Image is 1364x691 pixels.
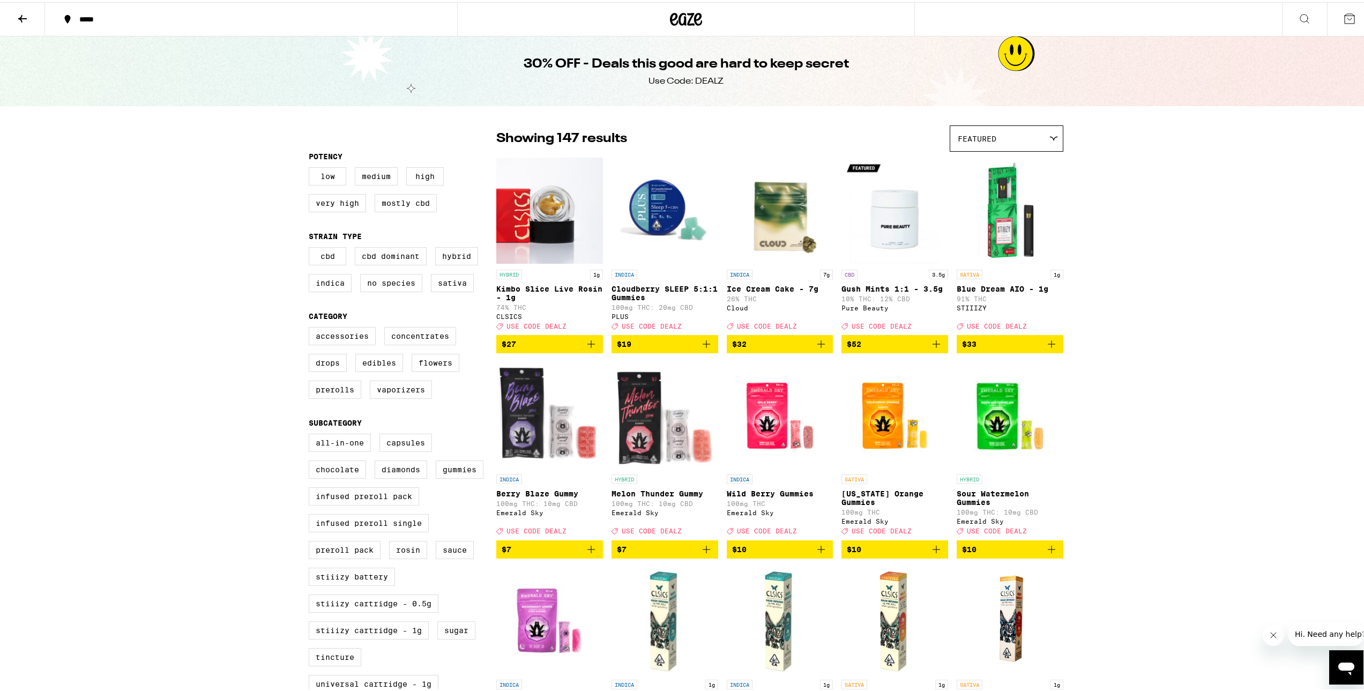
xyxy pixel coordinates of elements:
[841,155,948,262] img: Pure Beauty - Gush Mints 1:1 - 3.5g
[506,526,567,533] span: USE CODE DEALZ
[957,333,1063,351] button: Add to bag
[957,293,1063,300] p: 91% THC
[309,230,362,239] legend: Strain Type
[612,302,718,309] p: 100mg THC: 20mg CBD
[496,128,627,146] p: Showing 147 results
[612,538,718,556] button: Add to bag
[929,268,948,277] p: 3.5g
[524,53,849,71] h1: 30% OFF - Deals this good are hard to keep secret
[612,678,637,687] p: INDICA
[612,268,637,277] p: INDICA
[841,268,858,277] p: CBD
[309,539,381,557] label: Preroll Pack
[437,619,475,637] label: Sugar
[727,333,833,351] button: Add to bag
[612,155,718,262] img: PLUS - Cloudberry SLEEP 5:1:1 Gummies
[727,487,833,496] p: Wild Berry Gummies
[612,360,718,467] img: Emerald Sky - Melon Thunder Gummy
[309,245,346,263] label: CBD
[935,678,948,687] p: 1g
[1329,648,1363,682] iframe: Button to launch messaging window
[309,485,419,503] label: Infused Preroll Pack
[502,338,516,346] span: $27
[360,272,422,290] label: No Species
[841,333,948,351] button: Add to bag
[309,272,352,290] label: Indica
[727,155,833,333] a: Open page for Ice Cream Cake - 7g from Cloud
[841,302,948,309] div: Pure Beauty
[612,487,718,496] p: Melon Thunder Gummy
[612,507,718,514] div: Emerald Sky
[727,283,833,291] p: Ice Cream Cake - 7g
[355,245,427,263] label: CBD Dominant
[412,352,459,370] label: Flowers
[841,487,948,504] p: [US_STATE] Orange Gummies
[496,283,603,300] p: Kimbo Slice Live Rosin - 1g
[309,592,438,611] label: STIIIZY Cartridge - 0.5g
[957,678,982,687] p: SATIVA
[389,539,427,557] label: Rosin
[705,678,718,687] p: 1g
[727,678,752,687] p: INDICA
[309,458,366,477] label: Chocolate
[622,321,682,328] span: USE CODE DEALZ
[841,516,948,523] div: Emerald Sky
[612,311,718,318] div: PLUS
[727,268,752,277] p: INDICA
[309,512,429,530] label: Infused Preroll Single
[436,539,474,557] label: Sauce
[612,498,718,505] p: 100mg THC: 10mg CBD
[967,321,1027,328] span: USE CODE DEALZ
[622,526,682,533] span: USE CODE DEALZ
[612,333,718,351] button: Add to bag
[1288,620,1363,644] iframe: Message from company
[974,565,1046,672] img: CLSICS - Cactus Crush Hash Infused - 1g
[309,325,376,343] label: Accessories
[496,487,603,496] p: Berry Blaze Gummy
[309,673,438,691] label: Universal Cartridge - 1g
[1050,678,1063,687] p: 1g
[496,360,603,467] img: Emerald Sky - Berry Blaze Gummy
[841,293,948,300] p: 10% THC: 12% CBD
[496,155,603,262] img: CLSICS - Kimbo Slice Live Rosin - 1g
[727,565,833,672] img: CLSICS - Ghost Vapor Hash Infused - 1g
[727,507,833,514] div: Emerald Sky
[355,165,398,183] label: Medium
[375,192,437,210] label: Mostly CBD
[612,360,718,538] a: Open page for Melon Thunder Gummy from Emerald Sky
[957,360,1063,467] img: Emerald Sky - Sour Watermelon Gummies
[496,498,603,505] p: 100mg THC: 10mg CBD
[841,472,867,482] p: SATIVA
[957,360,1063,538] a: Open page for Sour Watermelon Gummies from Emerald Sky
[727,472,752,482] p: INDICA
[957,283,1063,291] p: Blue Dream AIO - 1g
[431,272,474,290] label: Sativa
[496,507,603,514] div: Emerald Sky
[496,565,603,672] img: Emerald Sky - Goodnight Grape 10:2:4 Sleep Gummies
[841,538,948,556] button: Add to bag
[962,338,977,346] span: $33
[1050,268,1063,277] p: 1g
[496,472,522,482] p: INDICA
[309,417,362,425] legend: Subcategory
[496,302,603,309] p: 74% THC
[957,487,1063,504] p: Sour Watermelon Gummies
[502,543,511,552] span: $7
[727,538,833,556] button: Add to bag
[841,565,948,672] img: CLSICS - Blue Crack Hash Infused - 1g
[727,498,833,505] p: 100mg THC
[309,566,395,584] label: STIIIZY Battery
[309,352,347,370] label: Drops
[435,245,478,263] label: Hybrid
[309,619,429,637] label: STIIIZY Cartridge - 1g
[6,8,77,16] span: Hi. Need any help?
[957,155,1063,333] a: Open page for Blue Dream AIO - 1g from STIIIZY
[852,321,912,328] span: USE CODE DEALZ
[957,516,1063,523] div: Emerald Sky
[737,321,797,328] span: USE CODE DEALZ
[841,507,948,514] p: 100mg THC
[957,268,982,277] p: SATIVA
[496,678,522,687] p: INDICA
[375,458,427,477] label: Diamonds
[496,268,522,277] p: HYBRID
